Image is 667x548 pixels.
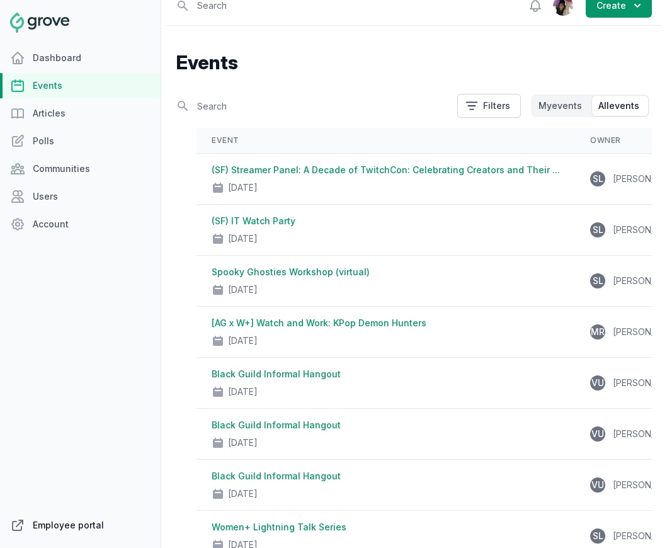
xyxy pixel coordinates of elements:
[457,94,521,118] button: Filters
[592,96,648,116] button: Allevents
[593,174,603,183] span: SL
[212,164,560,175] a: (SF) Streamer Panel: A Decade of TwitchCon: Celebrating Creators and Their ...
[212,471,341,481] a: Black Guild Informal Hangout
[593,277,603,285] span: SL
[228,232,258,245] div: [DATE]
[212,420,341,430] a: Black Guild Informal Hangout
[591,481,604,489] span: VU
[212,215,295,226] a: (SF) IT Watch Party
[598,100,639,112] span: All events
[212,317,426,328] a: [AG x W+] Watch and Work: KPop Demon Hunters
[197,128,575,154] th: Event
[176,95,450,117] input: Search
[591,379,604,387] span: VU
[10,13,69,33] img: Grove
[228,488,258,500] div: [DATE]
[591,430,604,438] span: VU
[228,181,258,194] div: [DATE]
[212,266,370,277] a: Spooky Ghosties Workshop (virtual)
[212,368,341,379] a: Black Guild Informal Hangout
[532,96,591,116] button: Myevents
[228,334,258,347] div: [DATE]
[228,437,258,449] div: [DATE]
[228,385,258,398] div: [DATE]
[539,100,582,112] span: My events
[212,522,346,532] a: Women+ Lightning Talk Series
[176,51,652,74] h1: Events
[591,328,605,336] span: MR
[228,283,258,296] div: [DATE]
[593,532,603,540] span: SL
[593,225,603,234] span: SL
